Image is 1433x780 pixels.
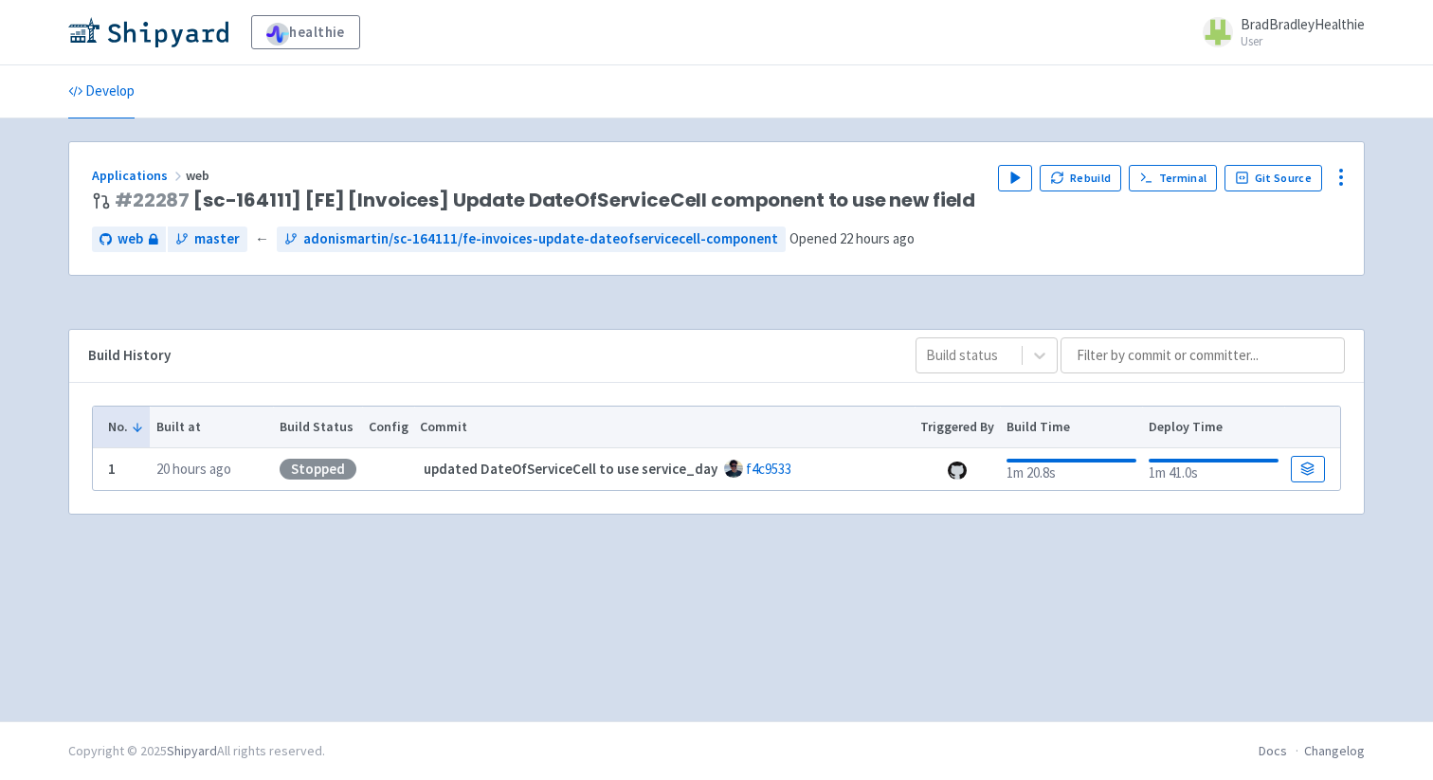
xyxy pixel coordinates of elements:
time: 20 hours ago [156,460,231,478]
a: Terminal [1129,165,1217,191]
th: Build Time [1000,407,1142,448]
span: web [186,167,212,184]
input: Filter by commit or committer... [1061,337,1345,373]
a: healthie [251,15,360,49]
a: Git Source [1224,165,1322,191]
th: Commit [414,407,915,448]
a: Docs [1259,742,1287,759]
span: Opened [789,229,915,247]
span: [sc-164111] [FE] [Invoices] Update DateOfServiceCell component to use new field [115,190,975,211]
span: web [118,228,143,250]
strong: updated DateOfServiceCell to use service_day [424,460,717,478]
div: Stopped [280,459,356,480]
span: master [194,228,240,250]
time: 22 hours ago [840,229,915,247]
span: adonismartin/sc-164111/fe-invoices-update-dateofservicecell-component [303,228,778,250]
small: User [1241,35,1365,47]
a: f4c9533 [746,460,791,478]
a: Shipyard [167,742,217,759]
div: Copyright © 2025 All rights reserved. [68,741,325,761]
th: Config [362,407,414,448]
div: Build History [88,345,885,367]
th: Deploy Time [1142,407,1284,448]
a: master [168,227,247,252]
th: Build Status [273,407,362,448]
span: ← [255,228,269,250]
th: Triggered By [915,407,1001,448]
a: Develop [68,65,135,118]
div: 1m 20.8s [1007,455,1136,484]
button: Rebuild [1040,165,1121,191]
a: web [92,227,166,252]
span: BradBradleyHealthie [1241,15,1365,33]
a: Changelog [1304,742,1365,759]
a: Applications [92,167,186,184]
button: Play [998,165,1032,191]
b: 1 [108,460,116,478]
a: BradBradleyHealthie User [1191,17,1365,47]
img: Shipyard logo [68,17,228,47]
div: 1m 41.0s [1149,455,1279,484]
th: Built at [150,407,273,448]
a: Build Details [1291,456,1325,482]
button: No. [108,417,144,437]
a: adonismartin/sc-164111/fe-invoices-update-dateofservicecell-component [277,227,786,252]
a: #22287 [115,187,190,213]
